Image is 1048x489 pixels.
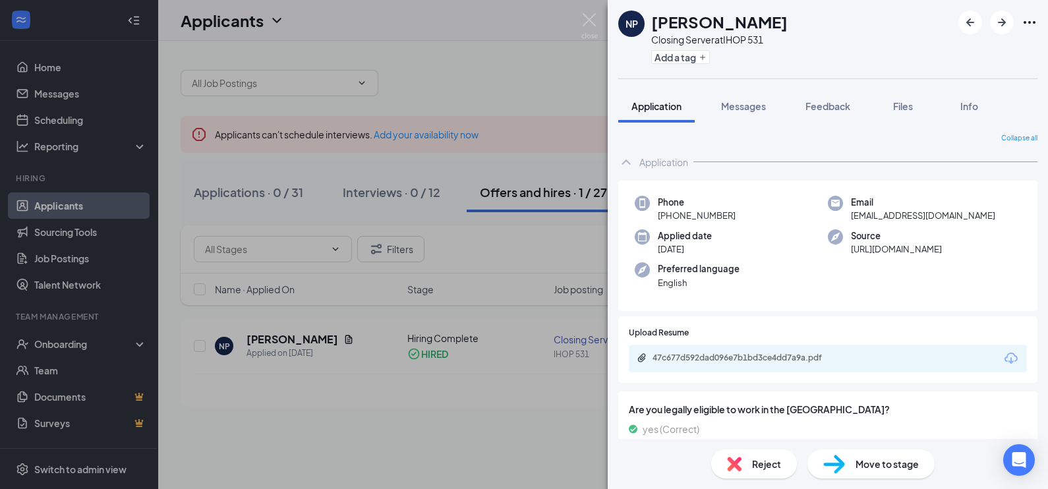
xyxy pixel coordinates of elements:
[651,33,788,46] div: Closing Server at IHOP 531
[618,154,634,170] svg: ChevronUp
[851,243,942,256] span: [URL][DOMAIN_NAME]
[1003,444,1035,476] div: Open Intercom Messenger
[658,229,712,243] span: Applied date
[658,196,736,209] span: Phone
[643,422,699,436] span: yes (Correct)
[651,11,788,33] h1: [PERSON_NAME]
[1003,351,1019,366] svg: Download
[651,50,710,64] button: PlusAdd a tag
[1022,14,1037,30] svg: Ellipses
[639,156,688,169] div: Application
[637,353,647,363] svg: Paperclip
[721,100,766,112] span: Messages
[856,457,919,471] span: Move to stage
[629,402,1027,417] span: Are you legally eligible to work in the [GEOGRAPHIC_DATA]?
[658,209,736,222] span: [PHONE_NUMBER]
[626,17,638,30] div: NP
[994,14,1010,30] svg: ArrowRight
[990,11,1014,34] button: ArrowRight
[658,262,740,275] span: Preferred language
[637,353,850,365] a: Paperclip47c677d592dad096e7b1bd3ce4dd7a9a.pdf
[851,209,995,222] span: [EMAIL_ADDRESS][DOMAIN_NAME]
[629,327,689,339] span: Upload Resume
[962,14,978,30] svg: ArrowLeftNew
[653,353,837,363] div: 47c677d592dad096e7b1bd3ce4dd7a9a.pdf
[893,100,913,112] span: Files
[958,11,982,34] button: ArrowLeftNew
[851,229,942,243] span: Source
[805,100,850,112] span: Feedback
[960,100,978,112] span: Info
[1001,133,1037,144] span: Collapse all
[752,457,781,471] span: Reject
[658,243,712,256] span: [DATE]
[658,276,740,289] span: English
[699,53,707,61] svg: Plus
[631,100,682,112] span: Application
[851,196,995,209] span: Email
